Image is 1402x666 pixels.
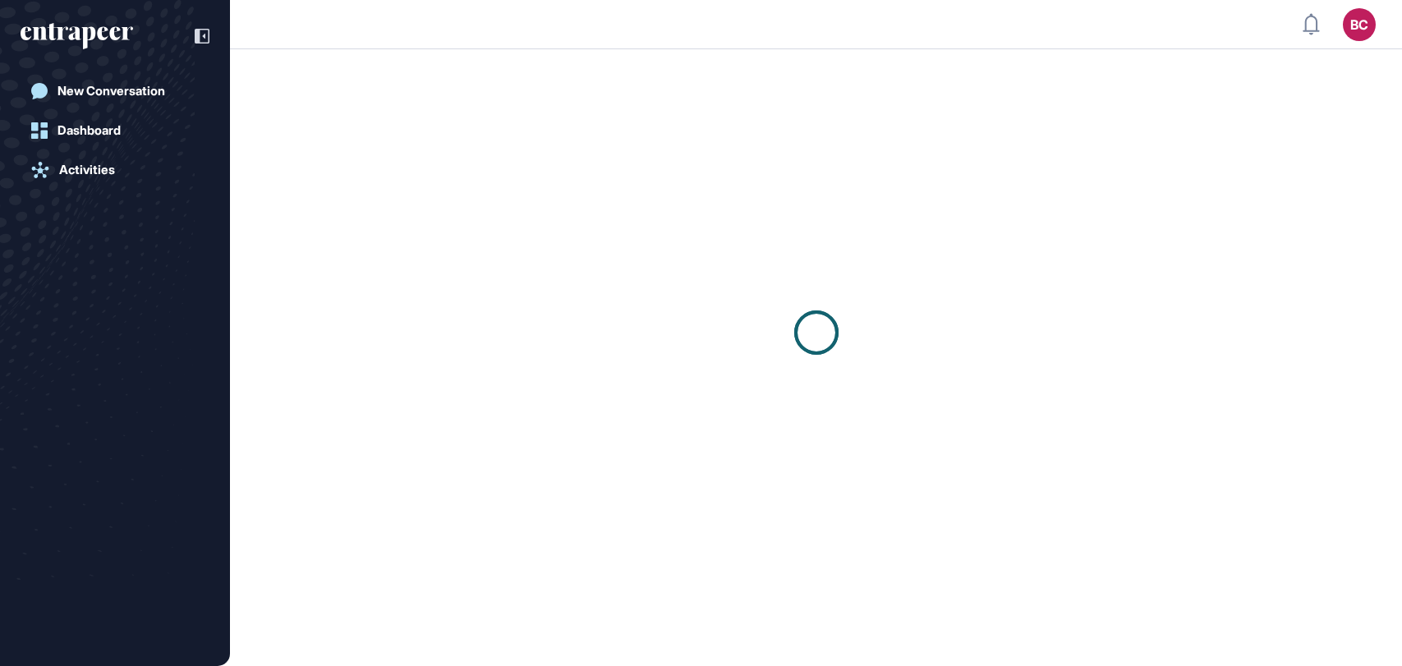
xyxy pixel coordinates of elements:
[1343,8,1376,41] button: BC
[57,84,165,99] div: New Conversation
[21,154,209,186] a: Activities
[57,123,121,138] div: Dashboard
[21,114,209,147] a: Dashboard
[21,75,209,108] a: New Conversation
[59,163,115,177] div: Activities
[21,23,133,49] div: entrapeer-logo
